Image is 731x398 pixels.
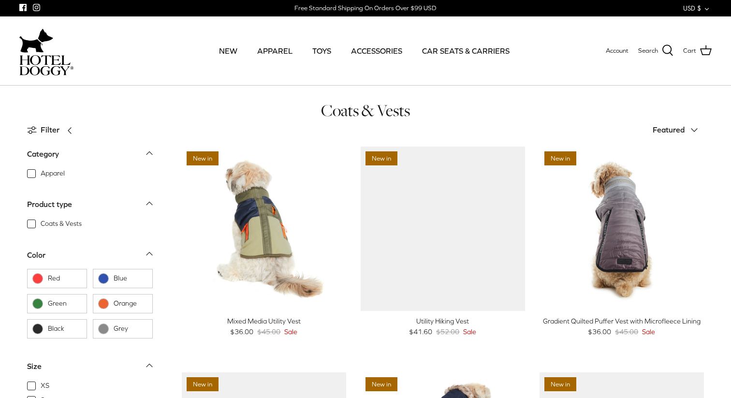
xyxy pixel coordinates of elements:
[294,1,436,15] a: Free Standard Shipping On Orders Over $99 USD
[27,118,79,142] a: Filter
[540,316,704,326] div: Gradient Quilted Puffer Vest with Microfleece Lining
[365,377,397,391] span: New in
[683,44,712,57] a: Cart
[114,324,147,334] span: Grey
[409,326,432,337] span: $41.60
[27,249,45,262] div: Color
[41,381,49,391] span: XS
[19,26,53,55] img: dog-icon.svg
[19,4,27,11] a: Facebook
[41,124,59,136] span: Filter
[436,326,459,337] span: $52.00
[182,316,346,338] a: Mixed Media Utility Vest $36.00 $45.00 Sale
[361,147,525,311] a: Utility Hiking Vest
[114,274,147,283] span: Blue
[544,377,576,391] span: New in
[361,316,525,338] a: Utility Hiking Vest $41.60 $52.00 Sale
[182,316,346,326] div: Mixed Media Utility Vest
[27,147,153,168] a: Category
[41,219,82,229] span: Coats & Vests
[27,148,59,161] div: Category
[27,197,153,219] a: Product type
[544,151,576,165] span: New in
[365,151,397,165] span: New in
[304,34,340,67] a: TOYS
[187,151,219,165] span: New in
[638,46,658,56] span: Search
[33,4,40,11] a: Instagram
[683,46,696,56] span: Cart
[41,169,65,178] span: Apparel
[187,377,219,391] span: New in
[27,198,72,211] div: Product type
[19,55,73,75] img: hoteldoggycom
[19,26,73,75] a: hoteldoggycom
[653,125,685,134] span: Featured
[230,326,253,337] span: $36.00
[257,326,280,337] span: $45.00
[114,299,147,309] span: Orange
[48,324,82,334] span: Black
[27,359,153,381] a: Size
[361,316,525,326] div: Utility Hiking Vest
[642,326,655,337] span: Sale
[249,34,301,67] a: APPAREL
[615,326,638,337] span: $45.00
[540,147,704,311] a: Gradient Quilted Puffer Vest with Microfleece Lining
[342,34,411,67] a: ACCESSORIES
[606,47,629,54] span: Account
[144,34,585,67] div: Primary navigation
[463,326,476,337] span: Sale
[294,4,436,13] div: Free Standard Shipping On Orders Over $99 USD
[27,100,704,121] h1: Coats & Vests
[284,326,297,337] span: Sale
[27,360,42,373] div: Size
[638,44,673,57] a: Search
[27,247,153,269] a: Color
[182,147,346,311] a: Mixed Media Utility Vest
[606,46,629,56] a: Account
[540,316,704,338] a: Gradient Quilted Puffer Vest with Microfleece Lining $36.00 $45.00 Sale
[653,119,704,141] button: Featured
[413,34,518,67] a: CAR SEATS & CARRIERS
[48,274,82,283] span: Red
[48,299,82,309] span: Green
[588,326,611,337] span: $36.00
[210,34,246,67] a: NEW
